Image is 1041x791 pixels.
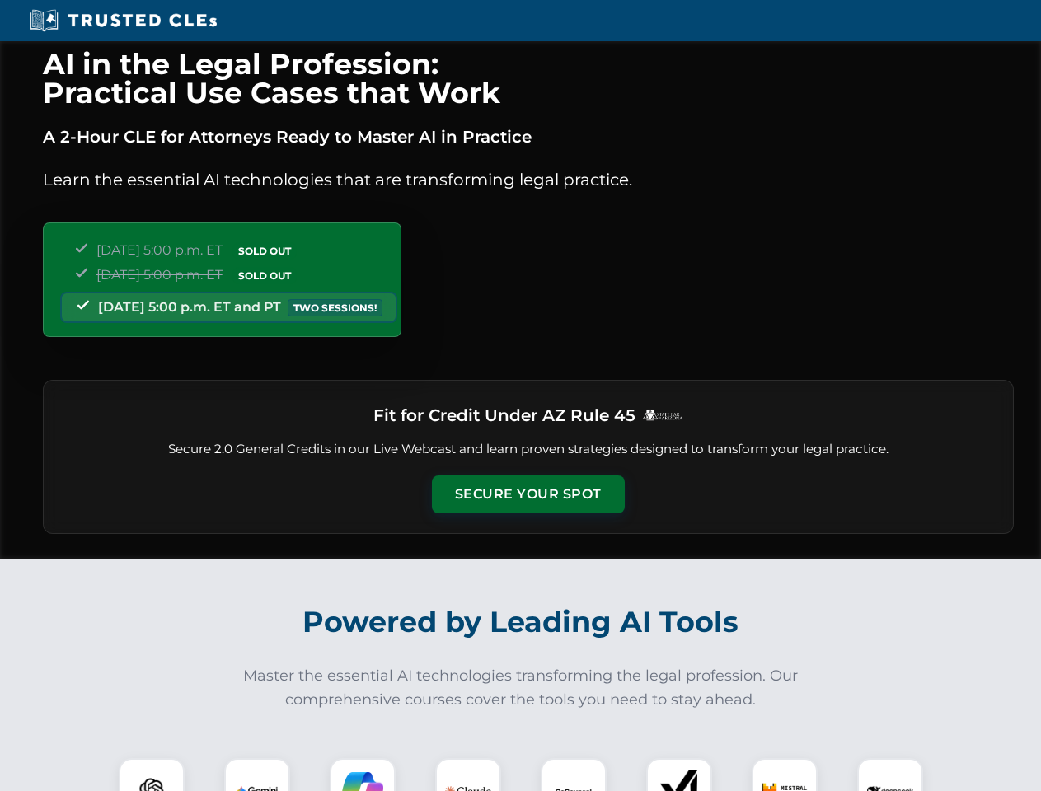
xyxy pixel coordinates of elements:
[63,440,993,459] p: Secure 2.0 General Credits in our Live Webcast and learn proven strategies designed to transform ...
[642,409,683,421] img: Logo
[232,242,297,260] span: SOLD OUT
[96,267,223,283] span: [DATE] 5:00 p.m. ET
[43,49,1014,107] h1: AI in the Legal Profession: Practical Use Cases that Work
[43,166,1014,193] p: Learn the essential AI technologies that are transforming legal practice.
[64,593,978,651] h2: Powered by Leading AI Tools
[96,242,223,258] span: [DATE] 5:00 p.m. ET
[25,8,222,33] img: Trusted CLEs
[432,475,625,513] button: Secure Your Spot
[232,267,297,284] span: SOLD OUT
[373,400,635,430] h3: Fit for Credit Under AZ Rule 45
[43,124,1014,150] p: A 2-Hour CLE for Attorneys Ready to Master AI in Practice
[232,664,809,712] p: Master the essential AI technologies transforming the legal profession. Our comprehensive courses...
